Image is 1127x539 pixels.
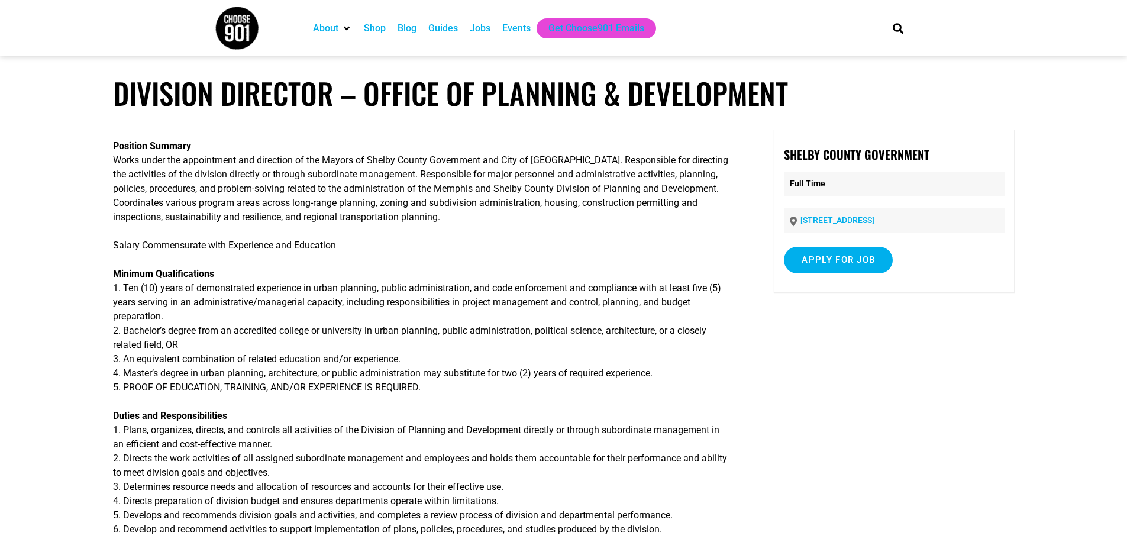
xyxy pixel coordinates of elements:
a: Get Choose901 Emails [548,21,644,35]
p: 1. Ten (10) years of demonstrated experience in urban planning, public administration, and code e... [113,267,729,395]
strong: Minimum Qualifications [113,268,214,279]
div: Search [888,18,908,38]
strong: Position Summary [113,140,191,151]
a: Blog [398,21,416,35]
a: Jobs [470,21,490,35]
p: Works under the appointment and direction of the Mayors of Shelby County Government and City of [... [113,139,729,224]
a: Guides [428,21,458,35]
a: Shop [364,21,386,35]
p: Salary Commensurate with Experience and Education [113,238,729,253]
strong: Duties and Responsibilities [113,410,227,421]
strong: Shelby County Government [784,146,929,163]
a: Events [502,21,531,35]
nav: Main nav [307,18,873,38]
a: [STREET_ADDRESS] [800,215,874,225]
p: Full Time [784,172,1004,196]
div: About [307,18,358,38]
h1: Division Director – Office of Planning & Development [113,76,1015,111]
a: About [313,21,338,35]
input: Apply for job [784,247,893,273]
